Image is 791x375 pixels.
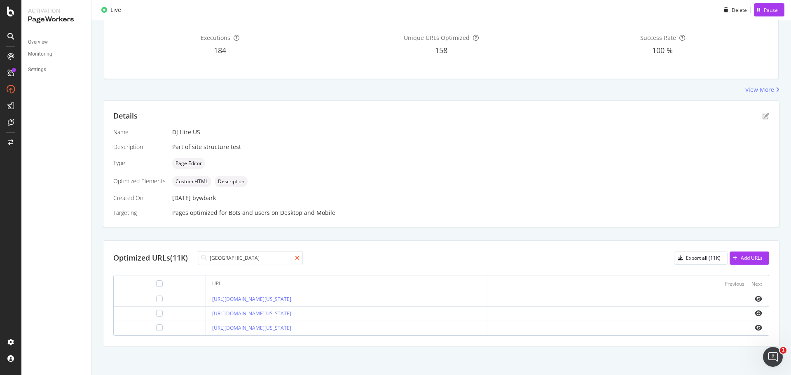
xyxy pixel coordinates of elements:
[751,280,762,287] div: Next
[28,50,85,58] a: Monitoring
[28,65,85,74] a: Settings
[28,38,85,47] a: Overview
[212,324,291,331] a: [URL][DOMAIN_NAME][US_STATE]
[280,209,335,217] div: Desktop and Mobile
[172,194,769,202] div: [DATE]
[741,254,763,261] div: Add URLs
[755,310,762,317] i: eye
[176,161,202,166] span: Page Editor
[732,6,747,13] div: Delete
[229,209,270,217] div: Bots and users
[176,179,208,184] span: Custom HTML
[113,194,166,202] div: Created On
[28,15,84,24] div: PageWorkers
[404,34,470,42] span: Unique URLs Optimized
[730,252,769,265] button: Add URLs
[28,50,52,58] div: Monitoring
[652,45,673,55] span: 100 %
[674,252,728,265] button: Export all (11K)
[201,34,230,42] span: Executions
[113,111,138,121] div: Details
[212,310,291,317] a: [URL][DOMAIN_NAME][US_STATE]
[721,3,747,16] button: Delete
[745,86,779,94] a: View More
[113,253,188,263] div: Optimized URLs (11K)
[754,3,784,16] button: Pause
[745,86,774,94] div: View More
[435,45,447,55] span: 158
[28,7,84,15] div: Activation
[763,347,783,367] iframe: Intercom live chat
[763,113,769,119] div: pen-to-square
[198,251,303,265] input: Search URL
[212,280,221,287] div: URL
[686,254,721,261] div: Export all (11K)
[725,280,744,287] div: Previous
[172,158,205,169] div: neutral label
[640,34,676,42] span: Success Rate
[764,6,778,13] div: Pause
[780,347,786,354] span: 1
[113,177,166,185] div: Optimized Elements
[172,143,769,151] div: Part of site structure test
[172,209,769,217] div: Pages optimized for on
[113,128,166,136] div: Name
[725,279,744,289] button: Previous
[113,143,166,151] div: Description
[755,324,762,331] i: eye
[172,128,769,136] div: DJ Hire US
[113,159,166,167] div: Type
[212,296,291,303] a: [URL][DOMAIN_NAME][US_STATE]
[110,6,121,14] div: Live
[192,194,216,202] div: by wbark
[214,45,226,55] span: 184
[113,209,166,217] div: Targeting
[28,65,46,74] div: Settings
[215,176,248,187] div: neutral label
[218,179,244,184] span: Description
[751,279,762,289] button: Next
[755,296,762,302] i: eye
[172,176,211,187] div: neutral label
[28,38,48,47] div: Overview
